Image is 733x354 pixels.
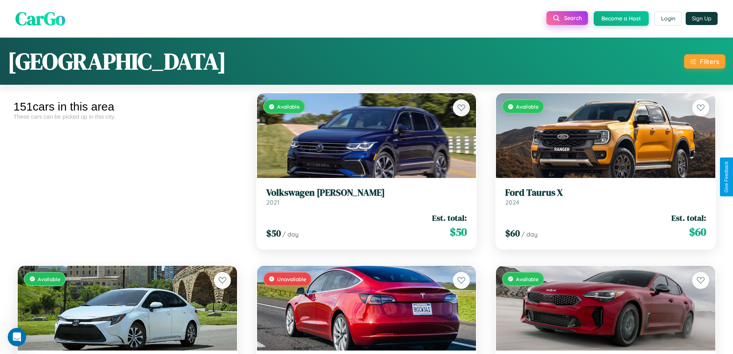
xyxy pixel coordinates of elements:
[505,187,706,206] a: Ford Taurus X2024
[686,12,718,25] button: Sign Up
[594,11,649,26] button: Become a Host
[564,15,582,22] span: Search
[684,54,725,69] button: Filters
[671,212,706,223] span: Est. total:
[516,103,539,110] span: Available
[700,57,719,65] div: Filters
[655,12,682,25] button: Login
[266,187,467,206] a: Volkswagen [PERSON_NAME]2021
[516,276,539,282] span: Available
[432,212,467,223] span: Est. total:
[282,230,299,238] span: / day
[38,276,60,282] span: Available
[277,103,300,110] span: Available
[277,276,306,282] span: Unavailable
[505,187,706,198] h3: Ford Taurus X
[266,227,281,240] span: $ 50
[15,6,65,31] span: CarGo
[521,230,538,238] span: / day
[546,11,588,25] button: Search
[505,198,519,206] span: 2024
[266,198,279,206] span: 2021
[8,328,26,346] iframe: Intercom live chat
[450,224,467,240] span: $ 50
[266,187,467,198] h3: Volkswagen [PERSON_NAME]
[8,45,226,77] h1: [GEOGRAPHIC_DATA]
[13,113,241,120] div: These cars can be picked up in this city.
[724,161,729,193] div: Give Feedback
[689,224,706,240] span: $ 60
[13,100,241,113] div: 151 cars in this area
[505,227,520,240] span: $ 60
